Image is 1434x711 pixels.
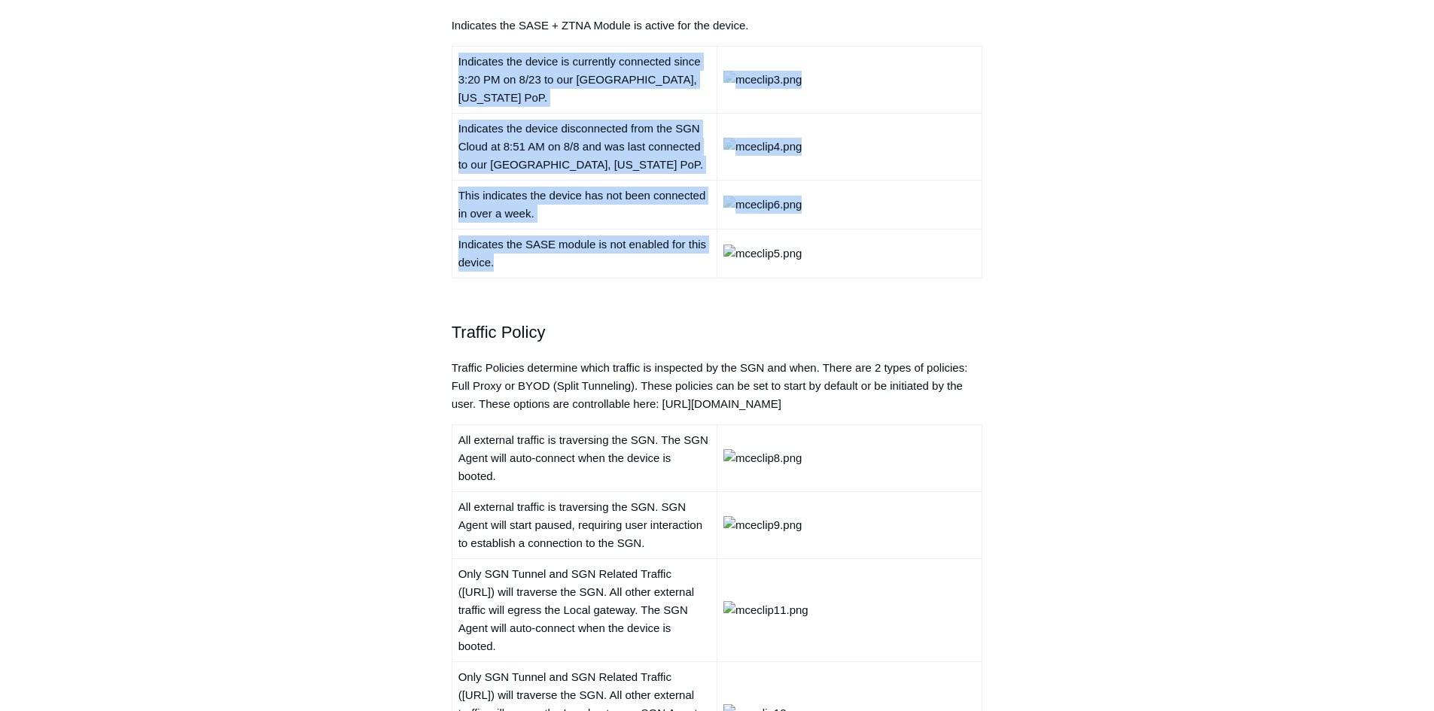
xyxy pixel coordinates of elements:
[452,113,717,180] td: Indicates the device disconnected from the SGN Cloud at 8:51 AM on 8/8 and was last connected to ...
[452,492,717,559] td: All external traffic is traversing the SGN. SGN Agent will start paused, requiring user interacti...
[452,319,983,345] h2: Traffic Policy
[723,138,802,156] img: mceclip4.png
[452,559,717,662] td: Only SGN Tunnel and SGN Related Traffic ([URL]) will traverse the SGN. All other external traffic...
[723,449,802,467] img: mceclip8.png
[452,359,983,413] p: Traffic Policies determine which traffic is inspected by the SGN and when. There are 2 types of p...
[723,245,802,263] img: mceclip5.png
[452,180,717,229] td: This indicates the device has not been connected in over a week.
[452,46,717,113] td: Indicates the device is currently connected since 3:20 PM on 8/23 to our [GEOGRAPHIC_DATA], [US_S...
[452,425,717,492] td: All external traffic is traversing the SGN. The SGN Agent will auto-connect when the device is bo...
[723,196,802,214] img: mceclip6.png
[452,17,983,35] p: Indicates the SASE + ZTNA Module is active for the device.
[723,601,808,619] img: mceclip11.png
[452,229,717,278] td: Indicates the SASE module is not enabled for this device.
[723,71,802,89] img: mceclip3.png
[723,516,802,534] img: mceclip9.png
